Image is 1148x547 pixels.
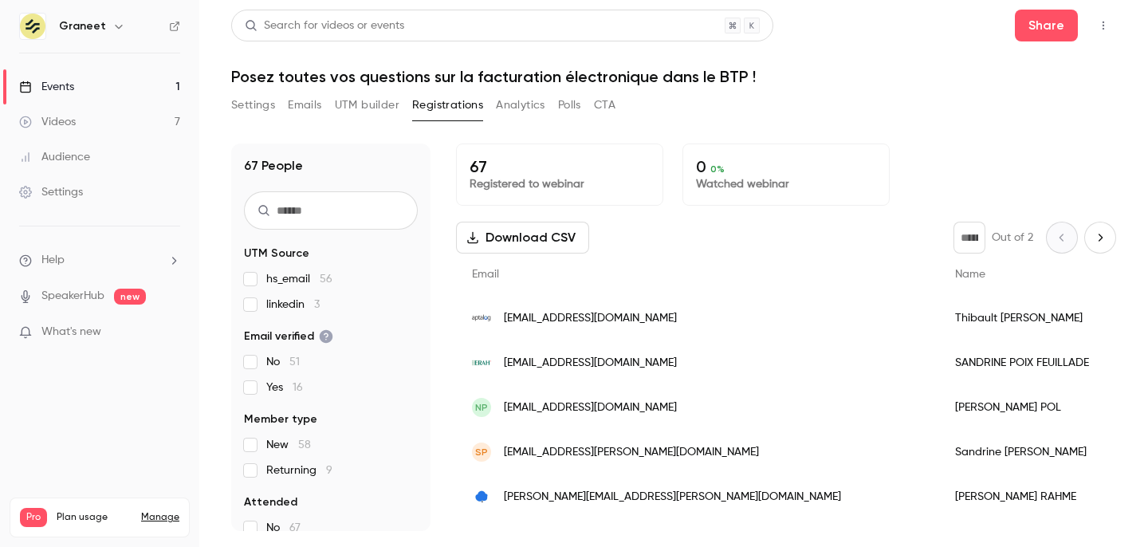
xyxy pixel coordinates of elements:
[141,511,179,524] a: Manage
[504,355,677,372] span: [EMAIL_ADDRESS][DOMAIN_NAME]
[266,354,300,370] span: No
[1015,10,1078,41] button: Share
[504,489,841,506] span: [PERSON_NAME][EMAIL_ADDRESS][PERSON_NAME][DOMAIN_NAME]
[19,114,76,130] div: Videos
[298,439,311,451] span: 58
[939,430,1145,474] div: Sandrine [PERSON_NAME]
[231,67,1116,86] h1: Posez toutes vos questions sur la facturation électronique dans le BTP !
[1084,222,1116,254] button: Next page
[326,465,332,476] span: 9
[266,297,320,313] span: linkedin
[939,296,1145,340] div: Thibault [PERSON_NAME]
[244,411,317,427] span: Member type
[696,176,876,192] p: Watched webinar
[266,380,303,395] span: Yes
[41,288,104,305] a: SpeakerHub
[472,353,491,372] img: erah.fr
[475,445,488,459] span: SP
[41,252,65,269] span: Help
[19,252,180,269] li: help-dropdown-opener
[470,176,650,192] p: Registered to webinar
[59,18,106,34] h6: Graneet
[20,508,47,527] span: Pro
[266,462,332,478] span: Returning
[41,324,101,340] span: What's new
[244,246,309,262] span: UTM Source
[710,163,725,175] span: 0 %
[244,156,303,175] h1: 67 People
[696,157,876,176] p: 0
[939,385,1145,430] div: [PERSON_NAME] POL
[470,157,650,176] p: 67
[114,289,146,305] span: new
[992,230,1033,246] p: Out of 2
[244,329,333,344] span: Email verified
[289,356,300,368] span: 51
[288,92,321,118] button: Emails
[472,309,491,328] img: aptalog.fr
[504,399,677,416] span: [EMAIL_ADDRESS][DOMAIN_NAME]
[57,511,132,524] span: Plan usage
[314,299,320,310] span: 3
[19,149,90,165] div: Audience
[266,520,301,536] span: No
[939,340,1145,385] div: SANDRINE POIX FEUILLADE
[20,14,45,39] img: Graneet
[456,222,589,254] button: Download CSV
[939,474,1145,519] div: [PERSON_NAME] RAHME
[558,92,581,118] button: Polls
[412,92,483,118] button: Registrations
[266,437,311,453] span: New
[320,273,332,285] span: 56
[472,487,491,506] img: treezor.com
[266,271,332,287] span: hs_email
[161,325,180,340] iframe: Noticeable Trigger
[231,92,275,118] button: Settings
[594,92,615,118] button: CTA
[475,400,488,415] span: NP
[244,494,297,510] span: Attended
[245,18,404,34] div: Search for videos or events
[955,269,985,280] span: Name
[472,269,499,280] span: Email
[19,184,83,200] div: Settings
[289,522,301,533] span: 67
[19,79,74,95] div: Events
[504,310,677,327] span: [EMAIL_ADDRESS][DOMAIN_NAME]
[504,444,759,461] span: [EMAIL_ADDRESS][PERSON_NAME][DOMAIN_NAME]
[496,92,545,118] button: Analytics
[335,92,399,118] button: UTM builder
[293,382,303,393] span: 16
